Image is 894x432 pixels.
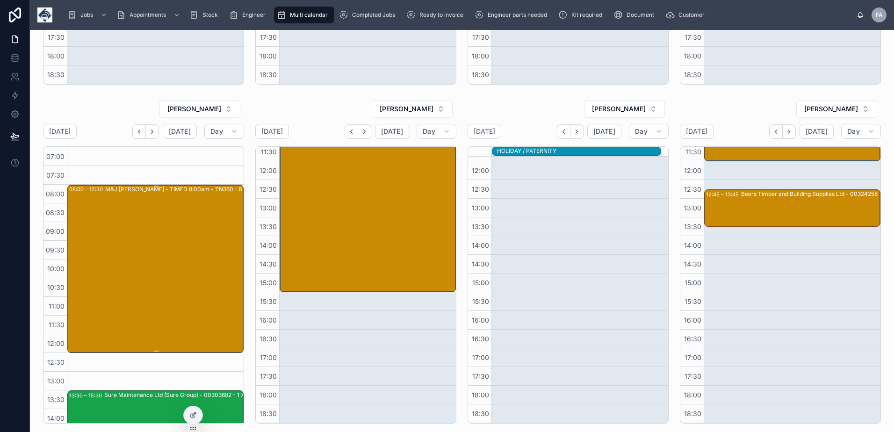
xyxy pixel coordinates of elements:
span: 12:30 [257,185,279,193]
span: 16:00 [257,316,279,324]
h2: [DATE] [49,127,71,136]
span: 14:30 [682,260,704,268]
span: 17:30 [682,372,704,380]
span: 14:00 [45,414,67,422]
a: Kit required [555,7,609,23]
span: 15:00 [258,279,279,287]
span: 18:30 [682,71,704,79]
a: Customer [663,7,711,23]
span: 17:00 [682,353,704,361]
a: Appointments [114,7,185,23]
span: Day [210,127,223,136]
button: Back [345,124,358,139]
span: 13:00 [682,204,704,212]
span: [PERSON_NAME] [592,104,646,114]
button: Day [417,124,456,139]
span: 11:30 [46,321,67,329]
span: 12:00 [682,166,704,174]
a: Stock [187,7,224,23]
span: 17:00 [258,353,279,361]
span: [DATE] [806,127,828,136]
button: Back [557,124,570,139]
span: 08:00 [43,190,67,198]
h2: [DATE] [686,127,707,136]
span: 12:30 [469,185,491,193]
button: Select Button [584,100,665,118]
span: [PERSON_NAME] [167,104,221,114]
span: 18:00 [45,52,67,60]
span: Stock [202,11,218,19]
span: 16:00 [682,316,704,324]
span: 16:00 [469,316,491,324]
a: Ready to invoice [404,7,470,23]
span: [DATE] [169,127,191,136]
span: Appointments [130,11,166,19]
h2: [DATE] [474,127,495,136]
div: 12:45 – 13:45Beers Timber and Building Supplies Ltd - 00324258 - 12PM ONWARDS - 1x reinstall - [G... [705,190,880,226]
span: [DATE] [381,127,403,136]
button: Select Button [159,100,240,118]
span: 10:30 [45,283,67,291]
button: Select Button [796,100,877,118]
span: Day [847,127,860,136]
button: Day [629,124,669,139]
span: 09:00 [43,227,67,235]
span: 13:30 [257,223,279,230]
span: 15:00 [470,279,491,287]
span: Multi calendar [290,11,328,19]
span: 18:00 [469,391,491,399]
span: 13:30 [682,223,704,230]
span: Engineer parts needed [488,11,547,19]
button: Back [132,124,146,139]
img: App logo [37,7,52,22]
span: 07:30 [44,171,67,179]
span: 12:00 [257,166,279,174]
span: 18:00 [682,52,704,60]
a: Engineer [226,7,272,23]
button: [DATE] [587,124,621,139]
button: [DATE] [375,124,409,139]
button: [DATE] [800,124,834,139]
span: 15:30 [682,297,704,305]
a: Completed Jobs [336,7,402,23]
span: 12:30 [45,358,67,366]
span: 14:30 [469,260,491,268]
button: Next [358,124,371,139]
span: [PERSON_NAME] [380,104,433,114]
div: 08:00 – 12:30 [69,185,105,194]
span: 12:30 [682,185,704,193]
button: Next [570,124,584,139]
button: Back [769,124,783,139]
span: Day [423,127,435,136]
a: Document [611,7,661,23]
span: 12:00 [45,339,67,347]
span: Jobs [80,11,93,19]
span: 14:00 [257,241,279,249]
span: 12:00 [469,166,491,174]
span: 16:30 [257,335,279,343]
span: 16:30 [469,335,491,343]
span: 17:30 [470,372,491,380]
span: 18:30 [257,410,279,418]
span: 17:30 [258,372,279,380]
span: 18:00 [469,52,491,60]
div: 08:00 – 15:30: SURESERVE(C/OBOTT) - 00322578 - PM 1 HOURS NOTICE - LE65 2UU - 13 LEFT [280,12,455,292]
div: HOLIDAY / PATERNITY [497,147,556,155]
a: Multi calendar [274,7,334,23]
a: Jobs [65,7,112,23]
span: 15:30 [258,297,279,305]
div: 12:45 – 13:45 [706,190,741,199]
span: 18:30 [257,71,279,79]
span: 13:00 [45,377,67,385]
span: Engineer [242,11,266,19]
span: 18:30 [469,410,491,418]
span: 14:30 [257,260,279,268]
span: 13:00 [469,204,491,212]
div: M&J [PERSON_NAME] - TIMED 8:00am - TN360 - RENEWAL UPGRADE - 4 X VT101 WITH CANCLIK + BUZZER *KIT... [105,186,279,193]
div: 08:00 – 12:30M&J [PERSON_NAME] - TIMED 8:00am - TN360 - RENEWAL UPGRADE - 4 X VT101 WITH CANCLIK ... [68,185,243,353]
span: 17:30 [258,33,279,41]
span: FA [876,11,883,19]
span: 07:00 [44,152,67,160]
span: Completed Jobs [352,11,395,19]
